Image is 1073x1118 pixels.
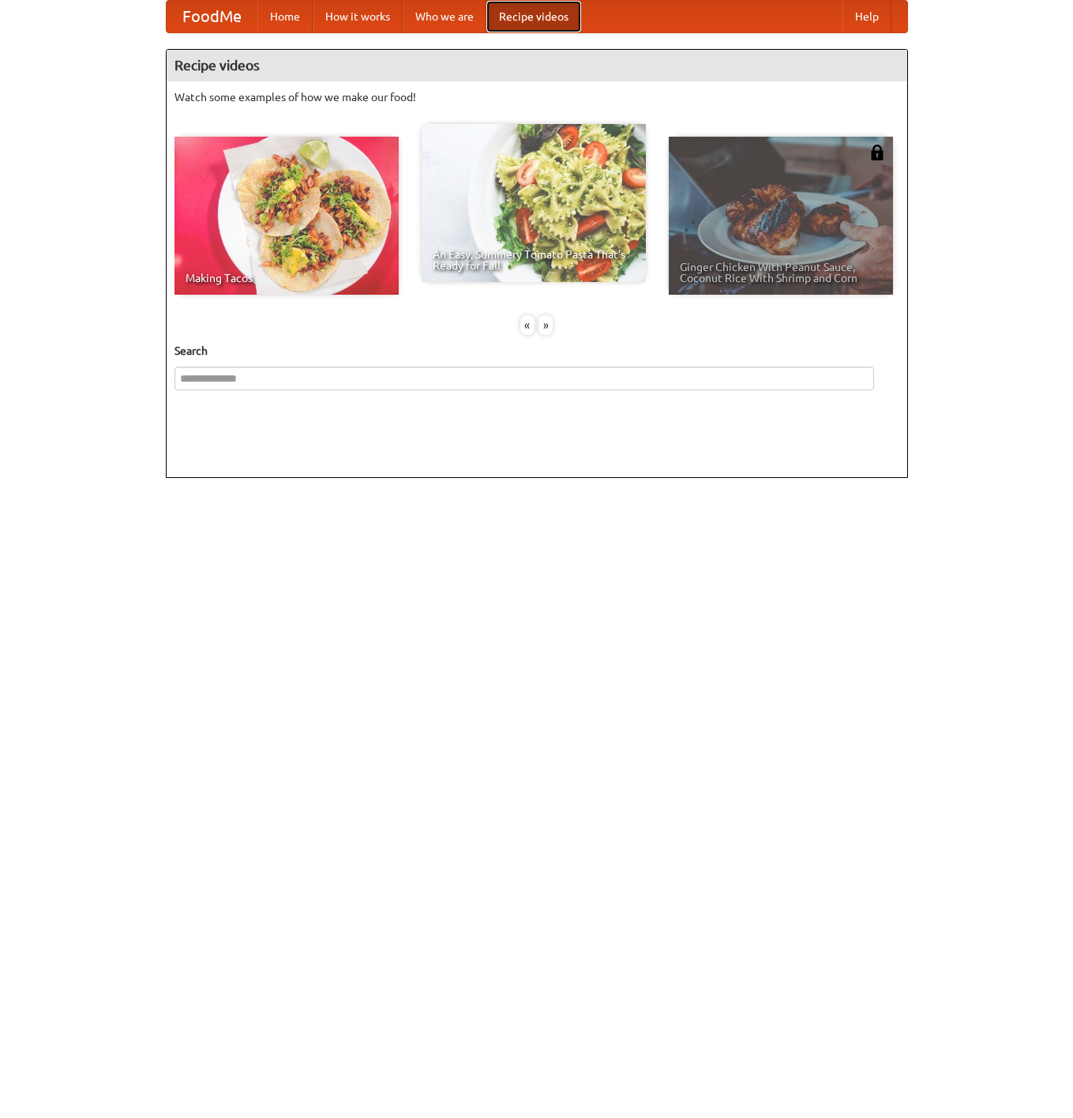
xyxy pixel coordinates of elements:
img: 483408.png [869,145,885,160]
a: Who we are [403,1,486,32]
a: Making Tacos [174,137,399,295]
a: An Easy, Summery Tomato Pasta That's Ready for Fall [422,124,646,282]
p: Watch some examples of how we make our food! [174,89,899,105]
span: Making Tacos [186,273,388,284]
div: » [538,315,553,335]
a: FoodMe [167,1,257,32]
span: An Easy, Summery Tomato Pasta That's Ready for Fall [433,249,635,271]
a: Home [257,1,313,32]
a: Help [842,1,891,32]
h4: Recipe videos [167,50,907,81]
h5: Search [174,343,899,359]
a: Recipe videos [486,1,581,32]
a: How it works [313,1,403,32]
div: « [520,315,535,335]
